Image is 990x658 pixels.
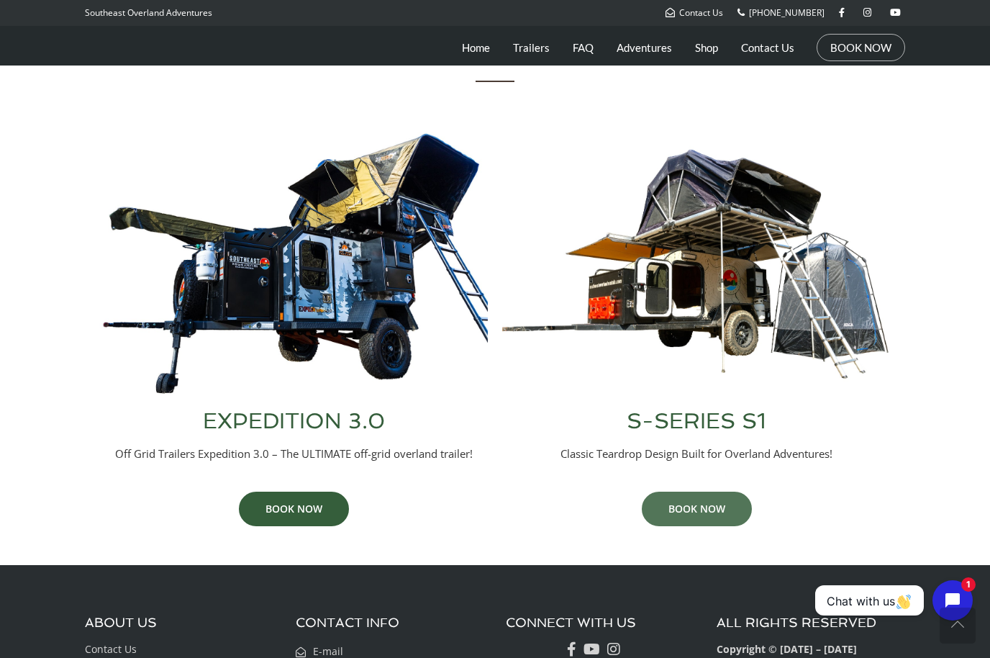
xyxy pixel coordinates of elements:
[296,616,485,630] h3: CONTACT INFO
[502,446,891,461] p: Classic Teardrop Design Built for Overland Adventures!
[296,644,343,658] a: E-mail
[642,492,752,526] a: BOOK NOW
[617,30,672,66] a: Adventures
[679,6,723,19] span: Contact Us
[85,4,212,22] p: Southeast Overland Adventures
[313,644,343,658] span: E-mail
[573,30,594,66] a: FAQ
[85,616,274,630] h3: ABOUT US
[462,30,490,66] a: Home
[99,132,488,396] img: Off Grid Trailers Expedition 3.0 Overland Trailer Full Setup
[513,30,550,66] a: Trailers
[717,616,906,630] h3: ALL RIGHTS RESERVED
[741,30,794,66] a: Contact Us
[666,6,723,19] a: Contact Us
[502,132,891,396] img: Southeast Overland Adventures S-Series S1 Overland Trailer Full Setup
[239,492,349,526] a: BOOK NOW
[749,6,825,19] span: [PHONE_NUMBER]
[99,410,488,432] h3: EXPEDITION 3.0
[502,410,891,432] h3: S-SERIES S1
[737,6,825,19] a: [PHONE_NUMBER]
[830,40,891,55] a: BOOK NOW
[212,30,778,70] h2: OVERLAND CAMPER TRAILER RENTALS
[85,642,137,656] a: Contact Us
[99,446,488,461] p: Off Grid Trailers Expedition 3.0 – The ULTIMATE off-grid overland trailer!
[695,30,718,66] a: Shop
[506,616,695,630] h3: CONNECT WITH US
